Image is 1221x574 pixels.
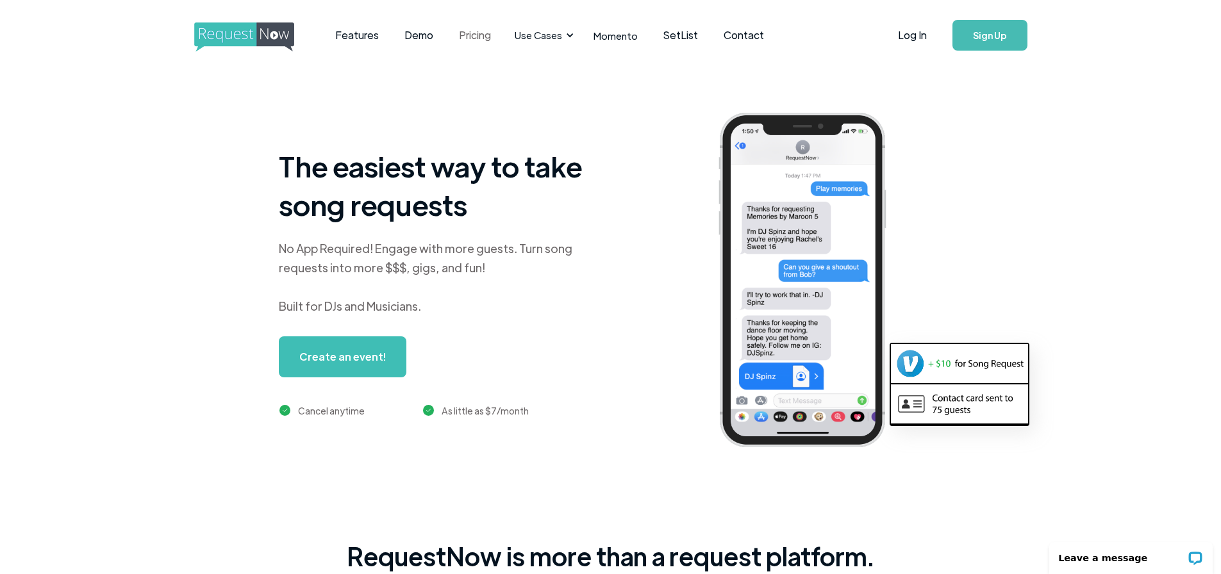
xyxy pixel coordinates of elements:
[885,13,940,58] a: Log In
[704,104,920,461] img: iphone screenshot
[891,384,1028,423] img: contact card example
[952,20,1027,51] a: Sign Up
[194,22,318,52] img: requestnow logo
[446,15,504,55] a: Pricing
[711,15,777,55] a: Contact
[279,336,406,377] a: Create an event!
[651,15,711,55] a: SetList
[194,22,290,48] a: home
[507,15,577,55] div: Use Cases
[392,15,446,55] a: Demo
[891,344,1028,382] img: venmo screenshot
[581,17,651,54] a: Momento
[442,403,529,418] div: As little as $7/month
[298,403,365,418] div: Cancel anytime
[515,28,562,42] div: Use Cases
[1041,534,1221,574] iframe: LiveChat chat widget
[423,405,434,416] img: green checkmark
[322,15,392,55] a: Features
[279,147,599,224] h1: The easiest way to take song requests
[279,239,599,316] div: No App Required! Engage with more guests. Turn song requests into more $$$, gigs, and fun! Built ...
[279,405,290,416] img: green checkmark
